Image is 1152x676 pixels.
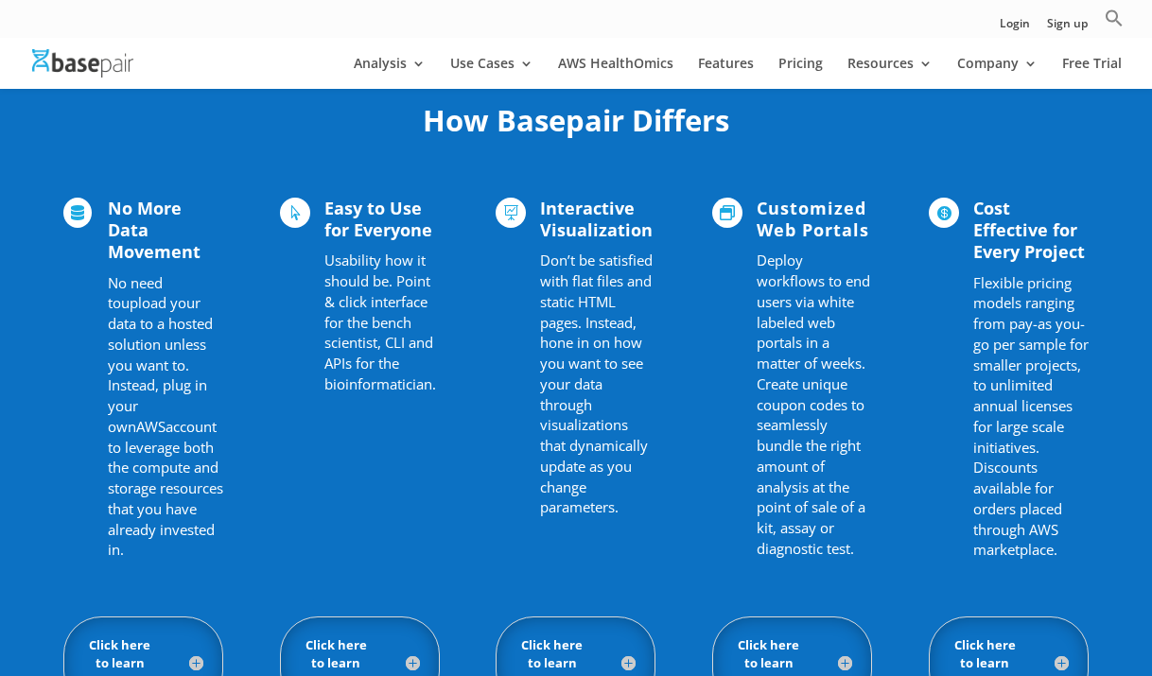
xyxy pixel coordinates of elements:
[108,417,223,560] span: account to leverage both the compute and storage resources that you have already invested in.
[354,57,426,89] a: Analysis
[108,293,213,436] span: upload your data to a hosted solution unless you want to. Instead, plug in your own
[63,198,92,228] span: 
[136,417,166,436] span: AWS
[496,198,526,228] span: 
[1105,9,1124,27] svg: Search
[957,57,1038,89] a: Company
[324,197,432,241] span: Easy to Use for Everyone
[540,251,653,516] span: Don’t be satisfied with flat files and static HTML pages. Instead, hone in on how you want to see...
[973,197,1085,264] span: Cost Effective for Every Project
[32,49,133,77] img: Basepair
[847,57,933,89] a: Resources
[973,273,1089,560] span: Flexible pricing models ranging from pay-as you-go per sample for smaller projects, to unlimited ...
[108,273,163,313] span: No need to
[450,57,533,89] a: Use Cases
[1062,57,1122,89] a: Free Trial
[324,251,436,393] span: Usability how it should be. Point & click interface for the bench scientist, CLI and APIs for the...
[778,57,823,89] a: Pricing
[757,251,870,558] span: Deploy workflows to end users via white labeled web portals in a matter of weeks. Create unique c...
[558,57,673,89] a: AWS HealthOmics
[1047,18,1088,38] a: Sign up
[540,197,653,241] span: Interactive Visualization
[698,57,754,89] a: Features
[757,197,869,241] span: Customized Web Portals
[1000,18,1030,38] a: Login
[280,198,310,228] span: 
[108,197,201,264] span: No More Data Movement
[423,100,729,140] strong: How Basepair Differs
[1105,9,1124,38] a: Search Icon Link
[712,198,742,228] span: 
[929,198,959,228] span: 
[789,540,1129,653] iframe: Drift Widget Chat Controller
